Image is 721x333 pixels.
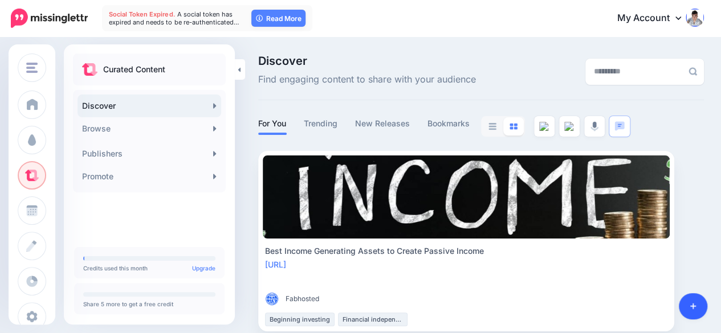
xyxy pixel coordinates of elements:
[78,142,221,165] a: Publishers
[265,313,335,326] li: Beginning investing
[265,260,286,269] a: [URL]
[265,292,279,306] img: TYYCC6P3C8XBFH4UB232QMVJB40VB2P9_thumb.png
[539,122,549,131] img: article--grey.png
[258,72,476,87] span: Find engaging content to share with your audience
[510,123,518,130] img: grid-blue.png
[251,10,305,27] a: Read More
[78,117,221,140] a: Browse
[109,10,239,26] span: A social token has expired and needs to be re-authenticated…
[103,63,165,76] p: Curated Content
[614,121,625,131] img: chat-square-blue.png
[286,293,319,305] span: Fabhosted
[78,165,221,188] a: Promote
[82,63,97,76] img: curate.png
[78,94,221,117] a: Discover
[606,5,704,32] a: My Account
[26,63,38,73] img: menu.png
[258,117,287,130] a: For You
[355,117,410,130] a: New Releases
[427,117,470,130] a: Bookmarks
[265,244,667,258] div: Best Income Generating Assets to Create Passive Income
[689,67,697,76] img: search-grey-6.png
[258,55,476,67] span: Discover
[590,121,598,131] img: microphone-grey.png
[304,117,338,130] a: Trending
[109,10,175,18] span: Social Token Expired.
[338,313,408,326] li: Financial independence
[488,123,496,130] img: list-grey.png
[11,9,88,28] img: Missinglettr
[564,122,575,131] img: video--grey.png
